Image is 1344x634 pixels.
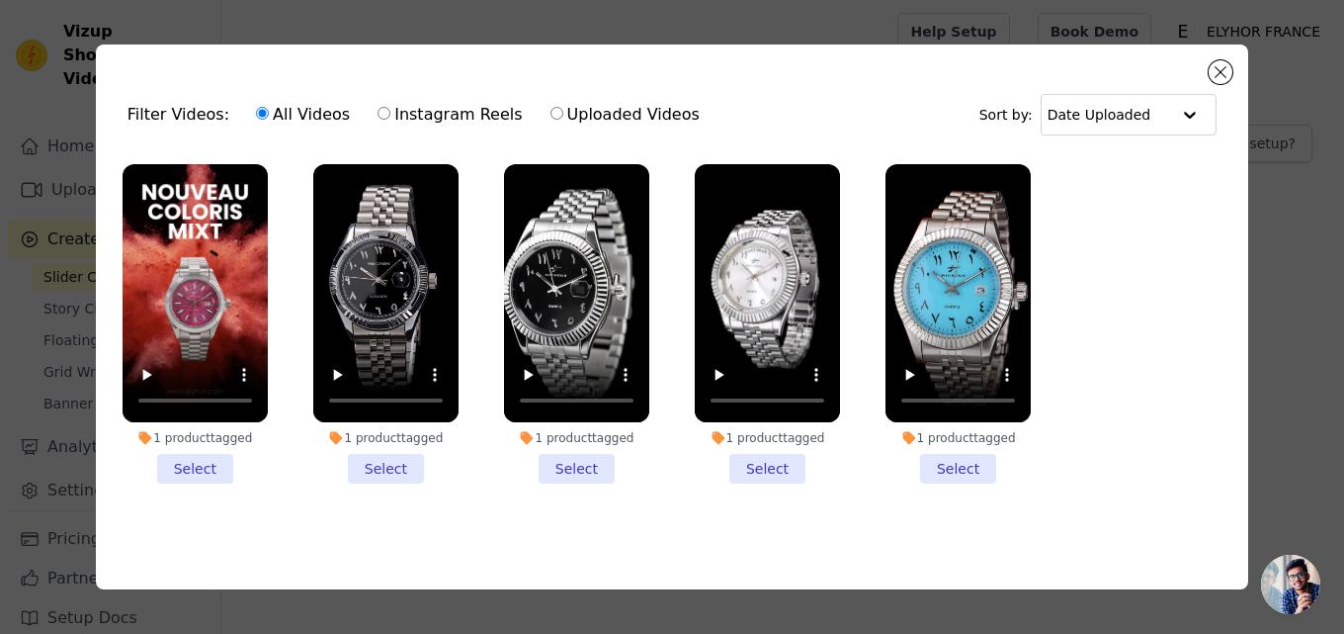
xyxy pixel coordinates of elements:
div: Sort by: [979,94,1218,136]
div: 1 product tagged [695,430,840,446]
a: Ouvrir le chat [1261,555,1320,614]
div: 1 product tagged [123,430,268,446]
div: 1 product tagged [504,430,649,446]
div: 1 product tagged [885,430,1031,446]
label: Instagram Reels [377,102,523,128]
div: Filter Videos: [127,92,711,137]
label: All Videos [255,102,351,128]
button: Close modal [1209,60,1232,84]
label: Uploaded Videos [549,102,701,128]
div: 1 product tagged [313,430,459,446]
